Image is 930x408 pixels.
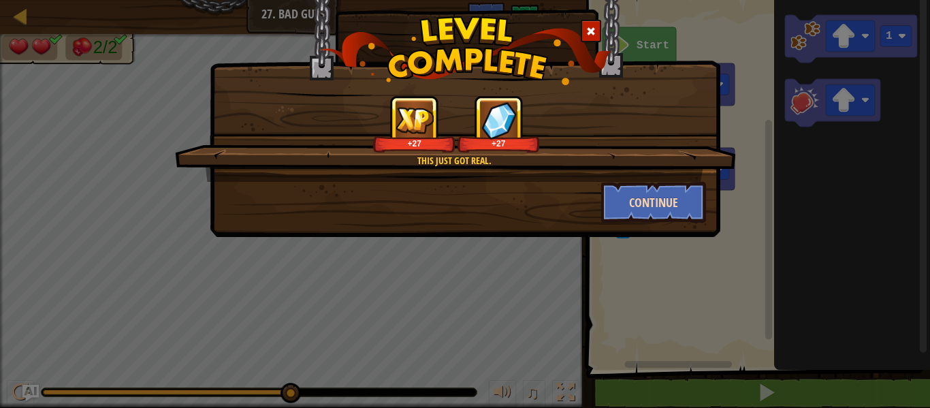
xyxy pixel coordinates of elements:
[240,154,669,168] div: This just got real.
[460,138,537,148] div: +27
[319,16,611,85] img: level_complete.png
[481,101,517,139] img: reward_icon_gems.png
[601,182,707,223] button: Continue
[396,107,434,134] img: reward_icon_xp.png
[376,138,453,148] div: +27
